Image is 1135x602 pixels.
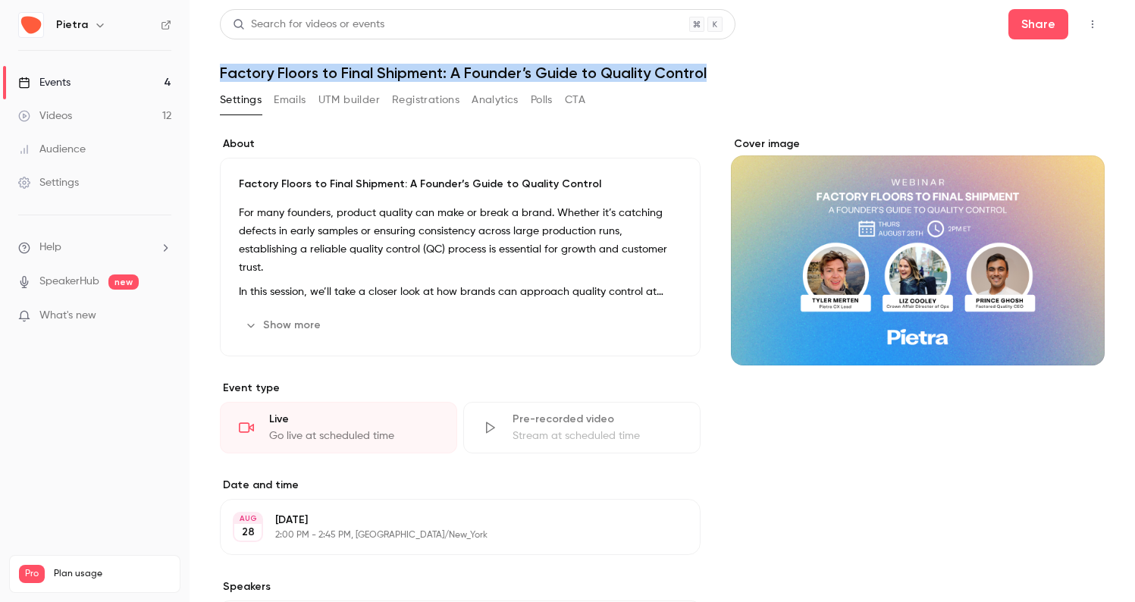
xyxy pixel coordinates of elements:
[531,88,553,112] button: Polls
[392,88,459,112] button: Registrations
[19,565,45,583] span: Pro
[220,88,262,112] button: Settings
[269,412,438,427] div: Live
[242,525,255,540] p: 28
[18,175,79,190] div: Settings
[463,402,701,453] div: Pre-recorded videoStream at scheduled time
[472,88,519,112] button: Analytics
[731,136,1105,365] section: Cover image
[565,88,585,112] button: CTA
[18,108,72,124] div: Videos
[54,568,171,580] span: Plan usage
[233,17,384,33] div: Search for videos or events
[239,313,330,337] button: Show more
[39,240,61,256] span: Help
[220,136,701,152] label: About
[39,308,96,324] span: What's new
[220,402,457,453] div: LiveGo live at scheduled time
[513,428,682,444] div: Stream at scheduled time
[318,88,380,112] button: UTM builder
[1008,9,1068,39] button: Share
[39,274,99,290] a: SpeakerHub
[220,64,1105,82] h1: Factory Floors to Final Shipment: A Founder’s Guide to Quality Control
[239,177,682,192] p: Factory Floors to Final Shipment: A Founder’s Guide to Quality Control
[18,240,171,256] li: help-dropdown-opener
[220,478,701,493] label: Date and time
[274,88,306,112] button: Emails
[56,17,88,33] h6: Pietra
[275,529,620,541] p: 2:00 PM - 2:45 PM, [GEOGRAPHIC_DATA]/New_York
[18,75,71,90] div: Events
[18,142,86,157] div: Audience
[275,513,620,528] p: [DATE]
[220,381,701,396] p: Event type
[220,579,701,594] label: Speakers
[269,428,438,444] div: Go live at scheduled time
[513,412,682,427] div: Pre-recorded video
[19,13,43,37] img: Pietra
[108,274,139,290] span: new
[153,309,171,323] iframe: Noticeable Trigger
[239,283,682,301] p: In this session, we’ll take a closer look at how brands can approach quality control at every sta...
[731,136,1105,152] label: Cover image
[234,513,262,524] div: AUG
[239,204,682,277] p: For many founders, product quality can make or break a brand. Whether it’s catching defects in ea...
